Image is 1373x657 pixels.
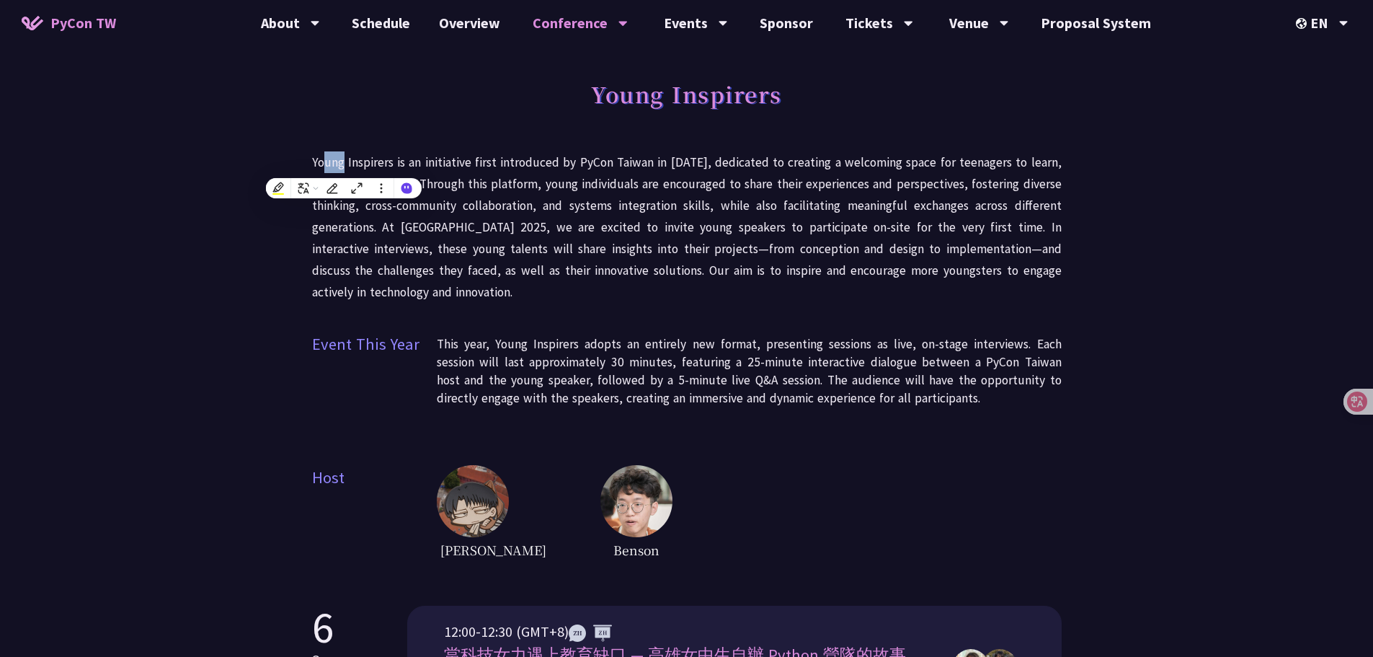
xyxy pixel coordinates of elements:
img: ZHZH.38617ef.svg [569,625,612,642]
p: This year, Young Inspirers adopts an entirely new format, presenting sessions as live, on-stage i... [437,335,1062,407]
span: Event This Year [312,332,437,422]
p: 6 [312,606,335,649]
span: PyCon TW [50,12,116,34]
span: [PERSON_NAME] [437,537,550,563]
h1: Young Inspirers [591,72,782,115]
span: Benson [600,537,672,563]
p: Young Inspirers is an initiative first introduced by PyCon Taiwan in [DATE], dedicated to creatin... [312,151,1062,303]
div: 12:00-12:30 (GMT+8) [444,621,938,643]
img: Home icon of PyCon TW 2025 [22,16,43,30]
span: Host [312,465,437,563]
img: host1.6ba46fc.jpg [437,465,509,537]
img: host2.62516ee.jpg [600,465,672,537]
img: Locale Icon [1296,18,1310,29]
a: PyCon TW [7,5,130,41]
